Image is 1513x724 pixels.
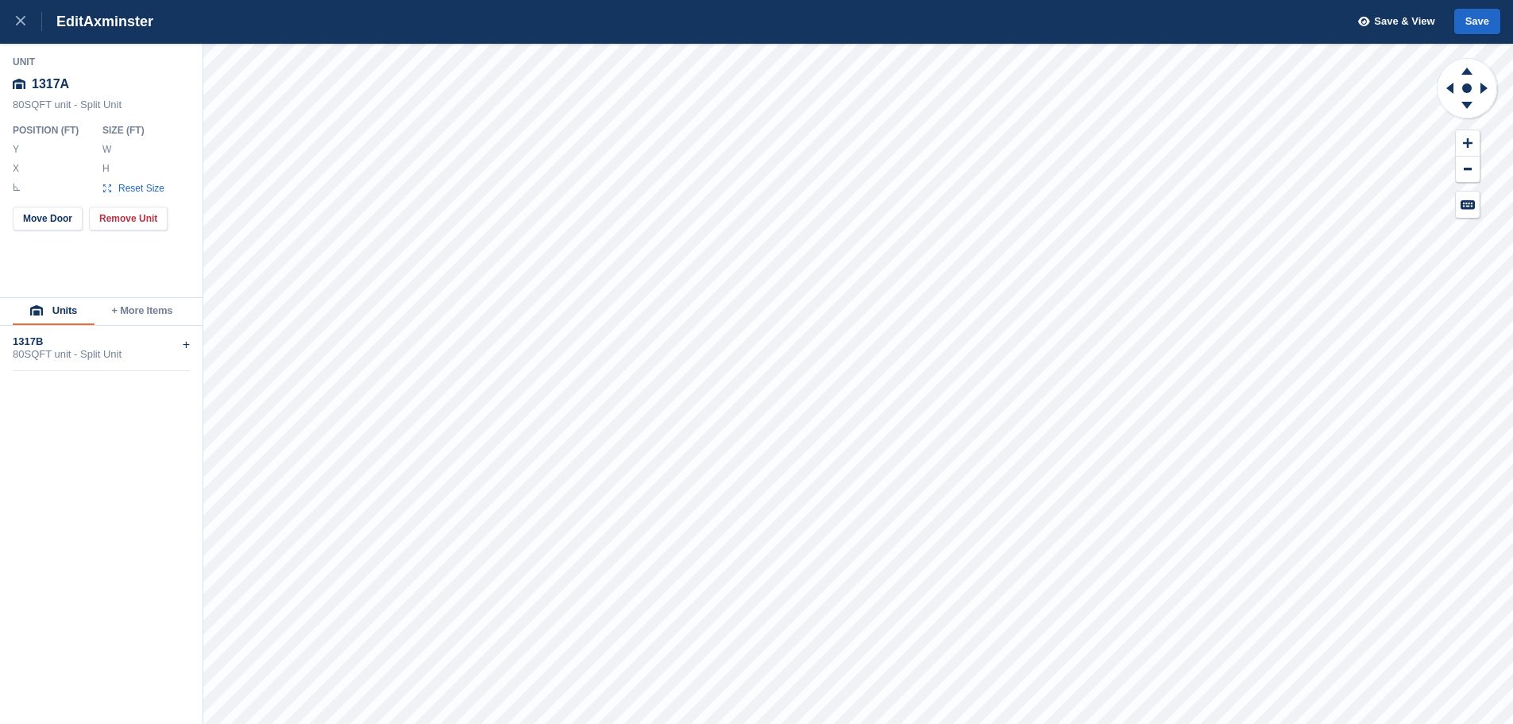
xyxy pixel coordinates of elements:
button: Keyboard Shortcuts [1456,192,1480,218]
div: 80SQFT unit - Split Unit [13,99,191,119]
div: 1317B80SQFT unit - Split Unit+ [13,326,190,371]
button: Move Door [13,207,83,230]
span: Save & View [1374,14,1434,29]
div: 80SQFT unit - Split Unit [13,348,190,361]
label: X [13,162,21,175]
button: Zoom In [1456,130,1480,157]
button: Save & View [1349,9,1435,35]
div: 1317B [13,335,190,348]
label: H [102,162,110,175]
label: Y [13,143,21,156]
span: Reset Size [118,181,165,196]
div: Unit [13,56,191,68]
button: Units [13,298,95,325]
div: + [183,335,190,354]
button: + More Items [95,298,190,325]
div: Position ( FT ) [13,124,90,137]
button: Remove Unit [89,207,168,230]
label: W [102,143,110,156]
div: Edit Axminster [42,12,153,31]
div: Size ( FT ) [102,124,172,137]
div: 1317A [13,70,191,99]
button: Save [1454,9,1500,35]
img: angle-icn.0ed2eb85.svg [14,184,20,191]
button: Zoom Out [1456,157,1480,183]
